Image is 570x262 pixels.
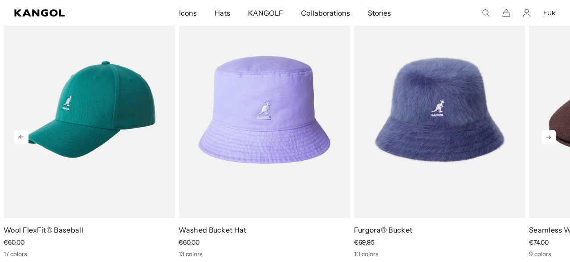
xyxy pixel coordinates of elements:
[4,225,83,234] a: Wool FlexFit® Baseball
[179,238,199,246] span: €60,00
[529,238,549,246] span: €74,00
[482,9,490,17] summary: Search here
[523,9,531,17] a: Account
[354,2,525,218] img: Furgora® Bucket
[179,250,350,258] div: 13 colors
[179,225,246,234] a: Washed Bucket Hat
[179,2,350,218] img: Washed Bucket Hat
[354,238,375,246] span: €69,95
[502,9,510,17] button: Cart
[4,250,175,258] div: 17 colors
[354,225,413,234] a: Furgora® Bucket
[4,2,175,218] img: Wool FlexFit® Baseball
[14,9,118,17] a: Kangol
[543,9,556,17] button: EUR
[175,2,350,258] div: 6 of 10
[354,250,525,258] div: 10 colors
[4,238,24,246] span: €60,00
[350,2,525,258] div: 7 of 10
